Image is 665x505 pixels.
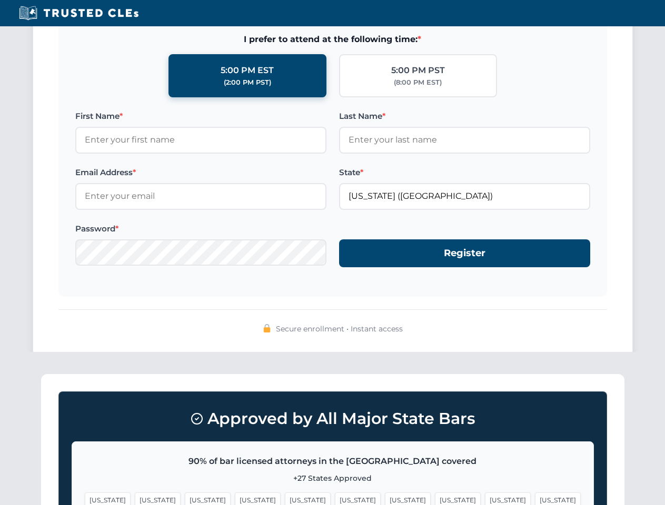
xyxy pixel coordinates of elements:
[75,110,326,123] label: First Name
[276,323,403,335] span: Secure enrollment • Instant access
[85,454,581,468] p: 90% of bar licensed attorneys in the [GEOGRAPHIC_DATA] covered
[85,472,581,484] p: +27 States Approved
[75,33,590,46] span: I prefer to attend at the following time:
[339,183,590,209] input: Florida (FL)
[339,127,590,153] input: Enter your last name
[263,324,271,332] img: 🔒
[16,5,142,21] img: Trusted CLEs
[339,110,590,123] label: Last Name
[75,127,326,153] input: Enter your first name
[339,166,590,179] label: State
[72,405,594,433] h3: Approved by All Major State Bars
[75,223,326,235] label: Password
[221,64,274,77] div: 5:00 PM EST
[339,239,590,267] button: Register
[75,183,326,209] input: Enter your email
[391,64,445,77] div: 5:00 PM PST
[394,77,442,88] div: (8:00 PM EST)
[75,166,326,179] label: Email Address
[224,77,271,88] div: (2:00 PM PST)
